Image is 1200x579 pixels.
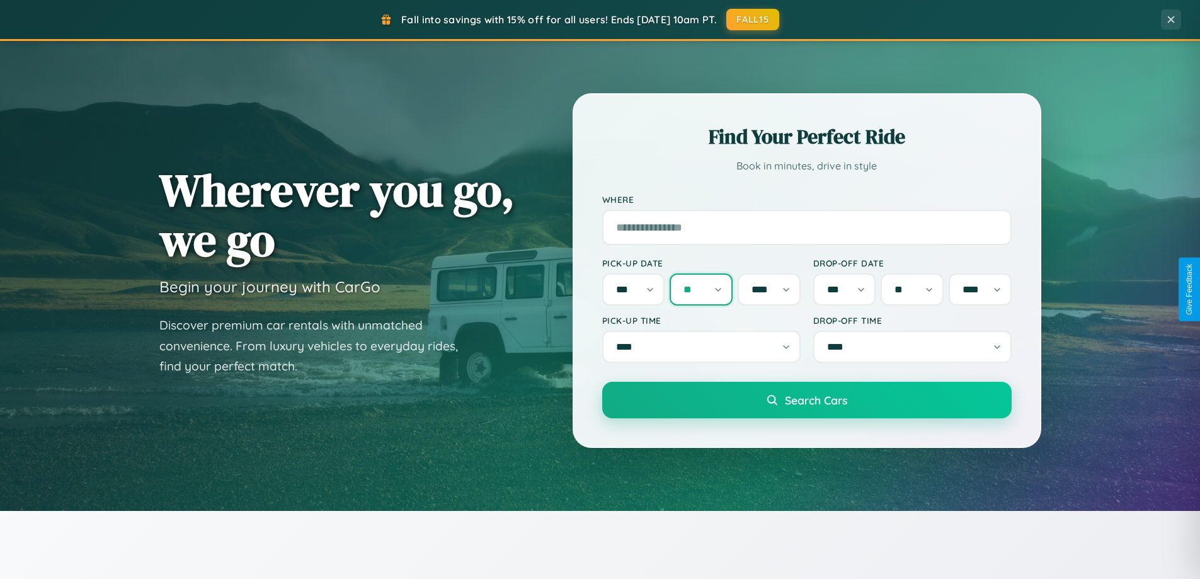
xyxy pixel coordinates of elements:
[602,194,1012,205] label: Where
[159,277,380,296] h3: Begin your journey with CarGo
[401,13,717,26] span: Fall into savings with 15% off for all users! Ends [DATE] 10am PT.
[1185,264,1194,315] div: Give Feedback
[813,315,1012,326] label: Drop-off Time
[785,393,847,407] span: Search Cars
[159,165,515,265] h1: Wherever you go, we go
[813,258,1012,268] label: Drop-off Date
[602,123,1012,151] h2: Find Your Perfect Ride
[602,315,801,326] label: Pick-up Time
[602,157,1012,175] p: Book in minutes, drive in style
[602,382,1012,418] button: Search Cars
[726,9,779,30] button: FALL15
[159,315,474,377] p: Discover premium car rentals with unmatched convenience. From luxury vehicles to everyday rides, ...
[602,258,801,268] label: Pick-up Date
